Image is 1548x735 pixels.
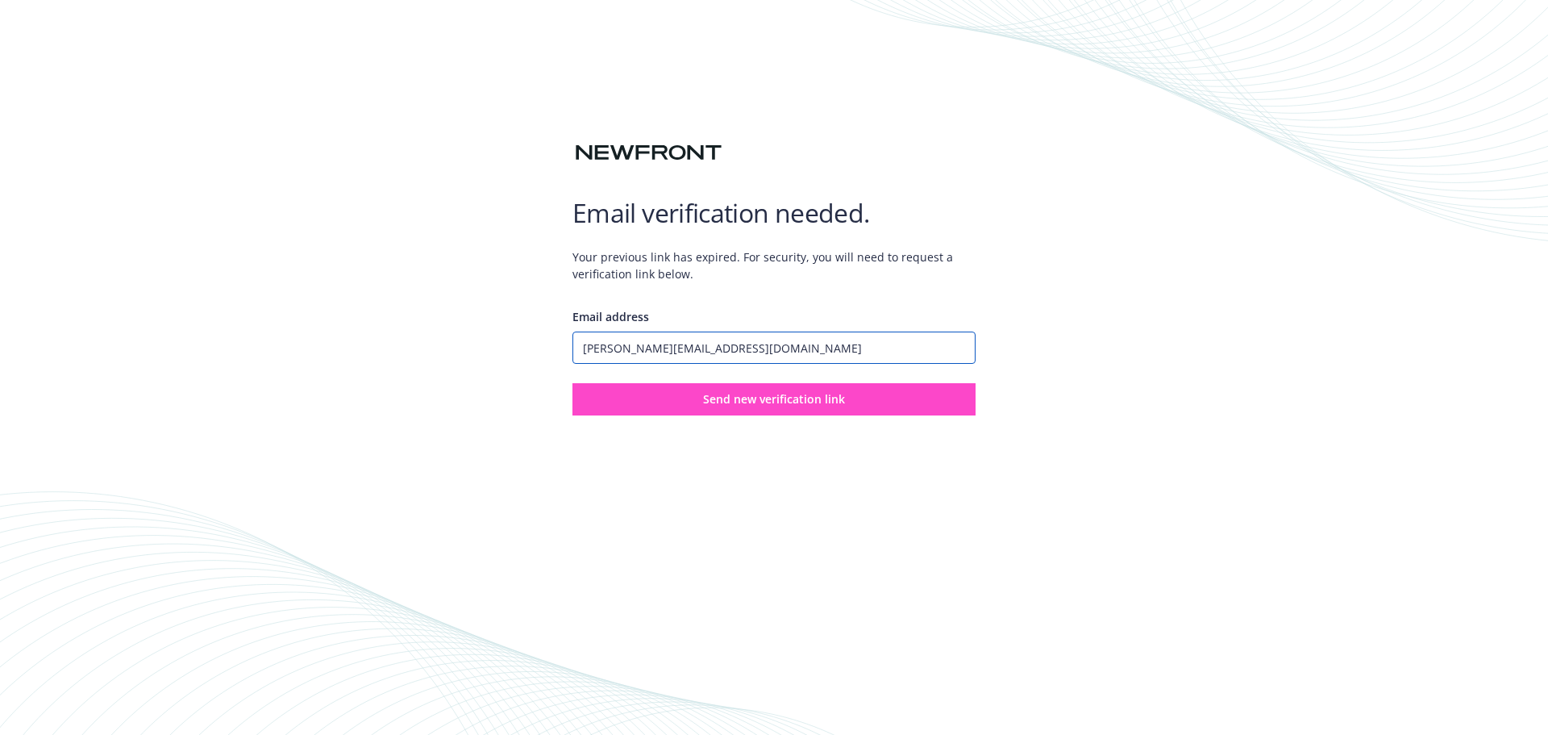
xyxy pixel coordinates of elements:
button: Send new verification link [572,383,976,416]
h1: Email verification needed. [572,197,976,229]
span: Email address [572,309,649,324]
span: Your previous link has expired. For security, you will need to request a verification link below. [572,236,976,295]
span: Send new verification link [703,391,845,407]
img: Newfront logo [572,139,725,167]
input: Enter your email [572,332,976,364]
